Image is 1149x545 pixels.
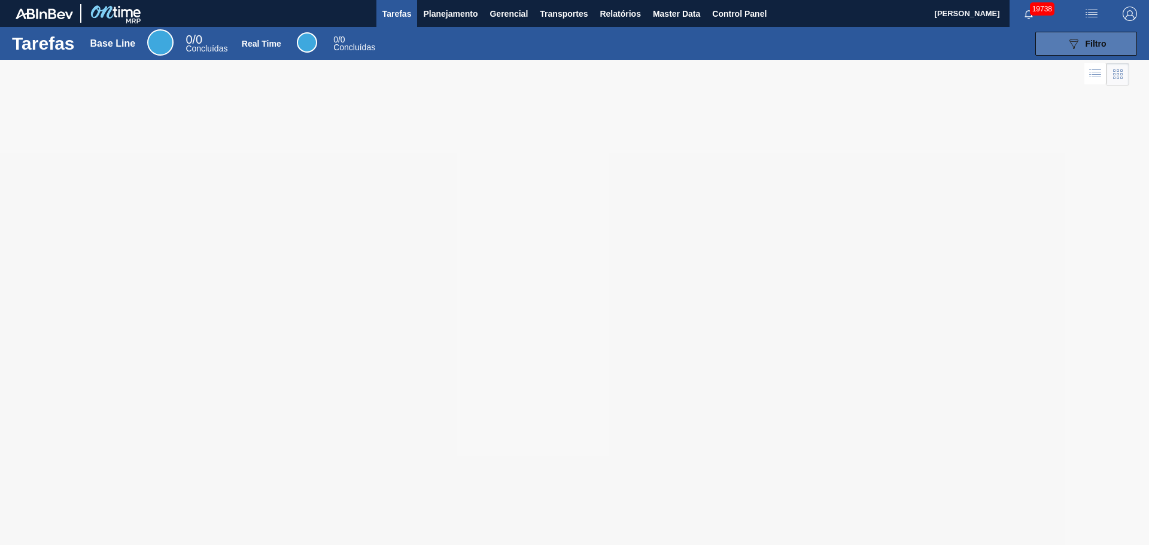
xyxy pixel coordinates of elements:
[147,29,174,56] div: Base Line
[90,38,136,49] div: Base Line
[333,35,338,44] span: 0
[186,44,227,53] span: Concluídas
[1030,2,1054,16] span: 19738
[540,7,588,21] span: Transportes
[242,39,281,48] div: Real Time
[1084,7,1099,21] img: userActions
[297,32,317,53] div: Real Time
[600,7,640,21] span: Relatórios
[382,7,412,21] span: Tarefas
[186,33,192,46] span: 0
[1123,7,1137,21] img: Logout
[186,33,202,46] span: / 0
[653,7,700,21] span: Master Data
[1086,39,1107,48] span: Filtro
[333,36,375,51] div: Real Time
[333,35,345,44] span: / 0
[490,7,528,21] span: Gerencial
[333,42,375,52] span: Concluídas
[712,7,767,21] span: Control Panel
[1035,32,1137,56] button: Filtro
[12,36,75,50] h1: Tarefas
[423,7,478,21] span: Planejamento
[1010,5,1048,22] button: Notificações
[16,8,73,19] img: TNhmsLtSVTkK8tSr43FrP2fwEKptu5GPRR3wAAAABJRU5ErkJggg==
[186,35,227,53] div: Base Line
